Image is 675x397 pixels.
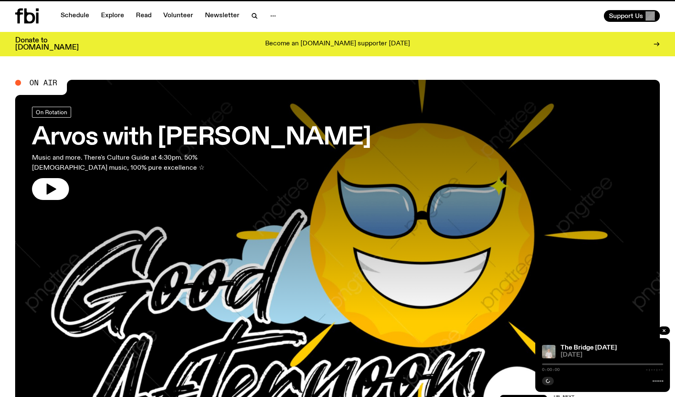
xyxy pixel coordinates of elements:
span: On Rotation [36,109,67,115]
p: Become an [DOMAIN_NAME] supporter [DATE] [265,40,410,48]
p: Music and more. There's Culture Guide at 4:30pm. 50% [DEMOGRAPHIC_DATA] music, 100% pure excellen... [32,153,247,173]
span: -:--:-- [646,368,663,372]
a: Arvos with [PERSON_NAME]Music and more. There's Culture Guide at 4:30pm. 50% [DEMOGRAPHIC_DATA] m... [32,107,371,200]
a: Read [131,10,157,22]
a: Volunteer [158,10,198,22]
button: Support Us [604,10,660,22]
a: Explore [96,10,129,22]
span: On Air [29,79,57,87]
span: 0:00:00 [542,368,560,372]
a: The Bridge [DATE] [561,344,617,351]
img: Mara stands in front of a frosted glass wall wearing a cream coloured t-shirt and black glasses. ... [542,345,555,358]
a: On Rotation [32,107,71,118]
a: Schedule [56,10,94,22]
h3: Arvos with [PERSON_NAME] [32,126,371,150]
h3: Donate to [DOMAIN_NAME] [15,37,79,51]
a: Newsletter [200,10,244,22]
span: [DATE] [561,352,663,358]
span: Support Us [609,12,643,20]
